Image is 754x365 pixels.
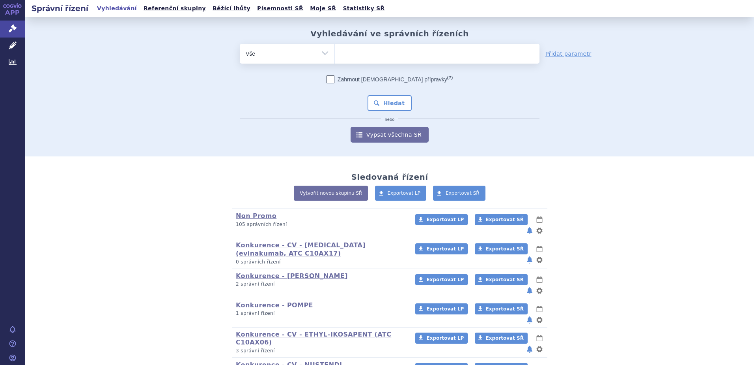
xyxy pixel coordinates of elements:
[308,3,338,14] a: Moje SŘ
[536,286,543,295] button: nastavení
[236,331,391,346] a: Konkurence - CV - ETHYL-IKOSAPENT (ATC C10AX06)
[486,217,524,222] span: Exportovat SŘ
[310,29,469,38] h2: Vyhledávání ve správních řízeních
[447,75,453,80] abbr: (?)
[351,172,428,182] h2: Sledovaná řízení
[536,304,543,314] button: lhůty
[536,344,543,354] button: nastavení
[475,333,528,344] a: Exportovat SŘ
[388,190,421,196] span: Exportovat LP
[236,241,366,257] a: Konkurence - CV - [MEDICAL_DATA] (evinakumab, ATC C10AX17)
[475,303,528,314] a: Exportovat SŘ
[415,274,468,285] a: Exportovat LP
[545,50,592,58] a: Přidat parametr
[475,214,528,225] a: Exportovat SŘ
[415,243,468,254] a: Exportovat LP
[486,306,524,312] span: Exportovat SŘ
[433,186,485,201] a: Exportovat SŘ
[236,221,405,228] p: 105 správních řízení
[526,286,534,295] button: notifikace
[210,3,253,14] a: Běžící lhůty
[327,75,453,83] label: Zahrnout [DEMOGRAPHIC_DATA] přípravky
[236,281,405,288] p: 2 správní řízení
[536,275,543,284] button: lhůty
[415,214,468,225] a: Exportovat LP
[25,3,95,14] h2: Správní řízení
[426,246,464,252] span: Exportovat LP
[415,333,468,344] a: Exportovat LP
[536,226,543,235] button: nastavení
[351,127,429,143] a: Vypsat všechna SŘ
[446,190,480,196] span: Exportovat SŘ
[426,306,464,312] span: Exportovat LP
[381,117,399,122] i: nebo
[95,3,139,14] a: Vyhledávání
[526,344,534,354] button: notifikace
[340,3,387,14] a: Statistiky SŘ
[236,301,313,309] a: Konkurence - POMPE
[536,215,543,224] button: lhůty
[236,348,405,354] p: 3 správní řízení
[141,3,208,14] a: Referenční skupiny
[415,303,468,314] a: Exportovat LP
[236,310,405,317] p: 1 správní řízení
[294,186,368,201] a: Vytvořit novou skupinu SŘ
[475,274,528,285] a: Exportovat SŘ
[536,333,543,343] button: lhůty
[536,244,543,254] button: lhůty
[426,335,464,341] span: Exportovat LP
[426,217,464,222] span: Exportovat LP
[536,255,543,265] button: nastavení
[255,3,306,14] a: Písemnosti SŘ
[526,315,534,325] button: notifikace
[486,277,524,282] span: Exportovat SŘ
[475,243,528,254] a: Exportovat SŘ
[236,212,276,220] a: Non Promo
[375,186,427,201] a: Exportovat LP
[368,95,412,111] button: Hledat
[526,226,534,235] button: notifikace
[426,277,464,282] span: Exportovat LP
[486,335,524,341] span: Exportovat SŘ
[236,259,405,265] p: 0 správních řízení
[526,255,534,265] button: notifikace
[236,272,348,280] a: Konkurence - [PERSON_NAME]
[486,246,524,252] span: Exportovat SŘ
[536,315,543,325] button: nastavení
